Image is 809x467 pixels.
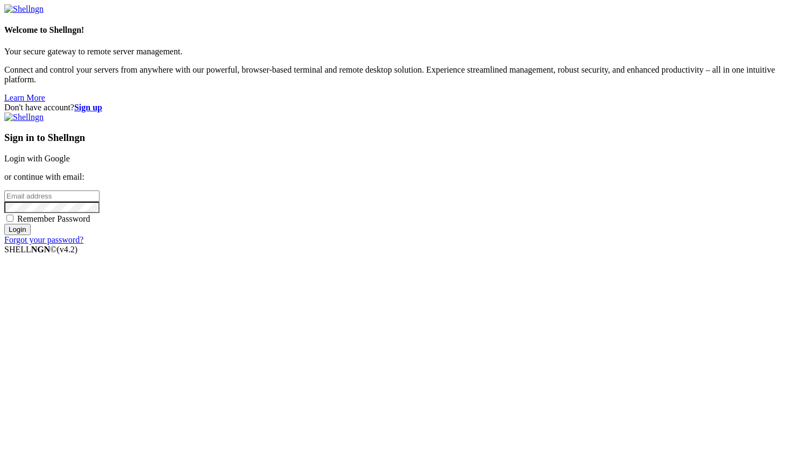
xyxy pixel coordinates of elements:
a: Learn More [4,93,45,102]
img: Shellngn [4,112,44,122]
input: Email address [4,190,100,202]
a: Forgot your password? [4,235,83,244]
div: Don't have account? [4,103,805,112]
span: SHELL © [4,245,77,254]
input: Remember Password [6,215,13,222]
a: Login with Google [4,154,70,163]
p: Your secure gateway to remote server management. [4,47,805,56]
span: 4.2.0 [57,245,78,254]
input: Login [4,224,31,235]
span: Remember Password [17,214,90,223]
p: Connect and control your servers from anywhere with our powerful, browser-based terminal and remo... [4,65,805,84]
h3: Sign in to Shellngn [4,132,805,144]
img: Shellngn [4,4,44,14]
h4: Welcome to Shellngn! [4,25,805,35]
p: or continue with email: [4,172,805,182]
b: NGN [31,245,51,254]
a: Sign up [74,103,102,112]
